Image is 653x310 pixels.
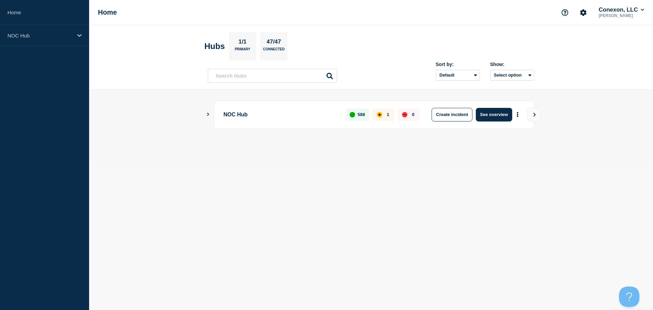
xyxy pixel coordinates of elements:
[412,112,414,117] p: 0
[436,70,480,81] select: Sort by
[206,112,210,117] button: Show Connected Hubs
[597,6,646,13] button: Conexon, LLC
[402,112,407,117] div: down
[436,62,480,67] div: Sort by:
[476,108,512,121] button: See overview
[358,112,365,117] p: 588
[208,69,337,83] input: Search Hubs
[98,9,117,16] h1: Home
[619,287,639,307] iframe: Help Scout Beacon - Open
[527,108,541,121] button: View
[263,47,284,54] p: Connected
[235,47,250,54] p: Primary
[7,33,73,38] p: NOC Hub
[223,108,338,121] p: NOC Hub
[597,13,646,18] p: [PERSON_NAME]
[236,38,249,47] p: 1/1
[490,62,534,67] div: Show:
[377,112,382,117] div: affected
[350,112,355,117] div: up
[264,38,284,47] p: 47/47
[432,108,472,121] button: Create incident
[490,70,534,81] button: Select option
[513,108,522,121] button: More actions
[558,5,572,20] button: Support
[204,42,225,51] h2: Hubs
[387,112,389,117] p: 1
[576,5,590,20] button: Account settings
